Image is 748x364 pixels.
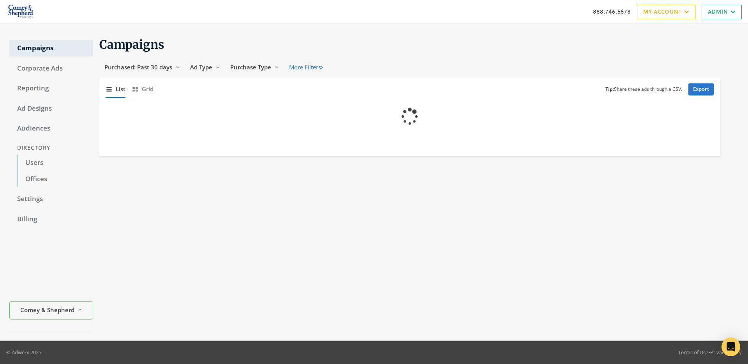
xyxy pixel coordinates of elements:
button: Comey & Shepherd [9,301,93,320]
button: Purchase Type [225,60,284,74]
button: Purchased: Past 30 days [99,60,185,74]
a: Billing [9,211,93,228]
span: Grid [142,85,153,94]
a: Reporting [9,80,93,97]
a: Corporate Ads [9,60,93,77]
b: Tip: [605,86,614,92]
a: Admin [702,5,742,19]
div: Open Intercom Messenger [722,337,740,356]
span: List [116,85,125,94]
div: • [678,348,742,356]
a: Export [688,83,714,95]
span: Purchased: Past 30 days [104,63,172,71]
button: Ad Type [185,60,225,74]
small: Share these ads through a CSV. [605,86,682,93]
button: List [106,81,125,97]
span: Campaigns [99,37,164,52]
a: Terms of Use [678,349,708,356]
a: My Account [637,5,695,19]
button: Grid [132,81,153,97]
a: 888.746.5678 [593,7,631,16]
img: Adwerx [6,2,35,21]
a: Ad Designs [9,101,93,117]
span: Ad Type [190,63,212,71]
a: Offices [17,171,93,187]
a: Users [17,155,93,171]
span: Purchase Type [230,63,271,71]
a: Settings [9,191,93,207]
div: Directory [9,141,93,155]
button: More Filters [284,60,328,74]
a: Audiences [9,120,93,137]
a: Privacy Policy [710,349,742,356]
a: Campaigns [9,40,93,57]
span: Comey & Shepherd [20,305,74,314]
p: © Adwerx 2025 [6,348,41,356]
